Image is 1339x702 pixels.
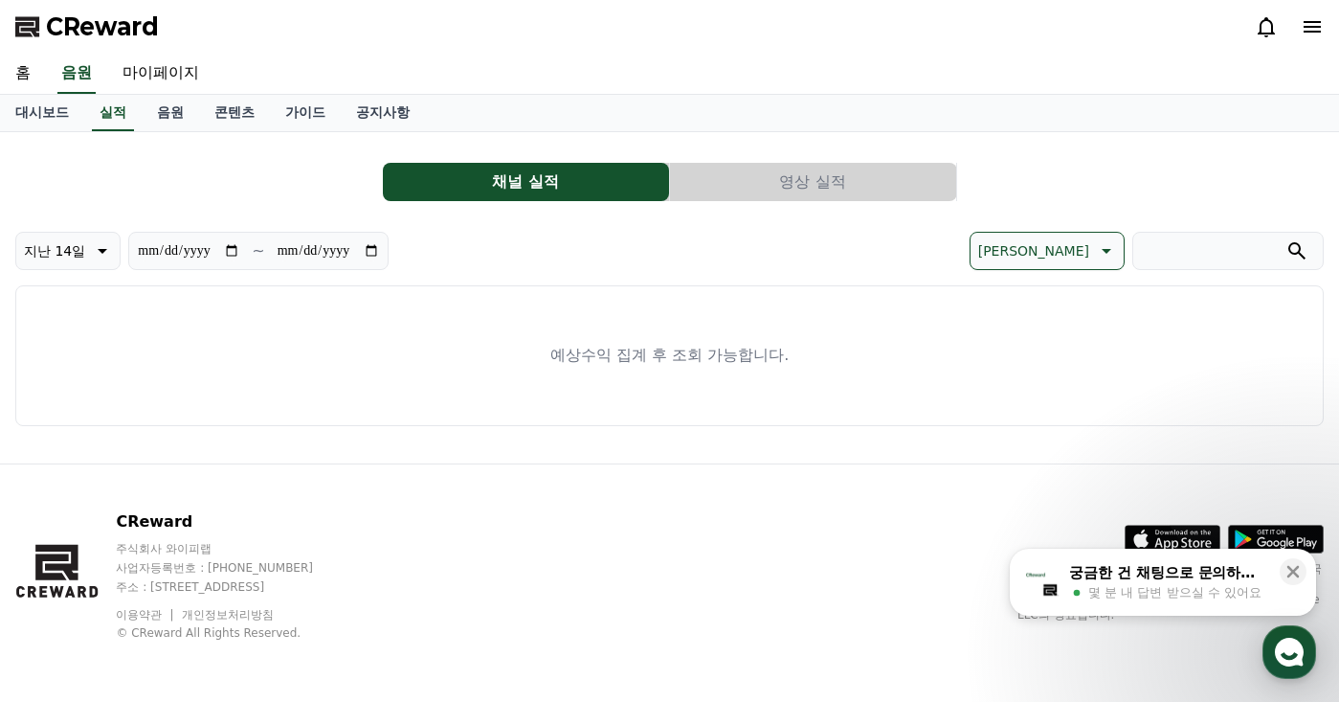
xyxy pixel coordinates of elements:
a: 실적 [92,95,134,131]
span: CReward [46,11,159,42]
a: 이용약관 [116,608,176,622]
a: 공지사항 [341,95,425,131]
p: © CReward All Rights Reserved. [116,625,349,641]
p: [PERSON_NAME] [978,238,1089,264]
p: 예상수익 집계 후 조회 가능합니다. [550,344,789,367]
a: CReward [15,11,159,42]
a: 가이드 [270,95,341,131]
a: 마이페이지 [107,54,214,94]
button: [PERSON_NAME] [970,232,1125,270]
a: 채널 실적 [383,163,670,201]
a: 콘텐츠 [199,95,270,131]
p: 지난 14일 [24,238,85,264]
button: 채널 실적 [383,163,669,201]
a: 음원 [142,95,199,131]
p: ~ [252,239,264,262]
button: 영상 실적 [670,163,956,201]
p: 사업자등록번호 : [PHONE_NUMBER] [116,560,349,576]
a: 개인정보처리방침 [182,608,274,622]
p: CReward [116,510,349,533]
p: 주식회사 와이피랩 [116,541,349,556]
button: 지난 14일 [15,232,121,270]
p: 주소 : [STREET_ADDRESS] [116,579,349,595]
a: 음원 [57,54,96,94]
a: 영상 실적 [670,163,957,201]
